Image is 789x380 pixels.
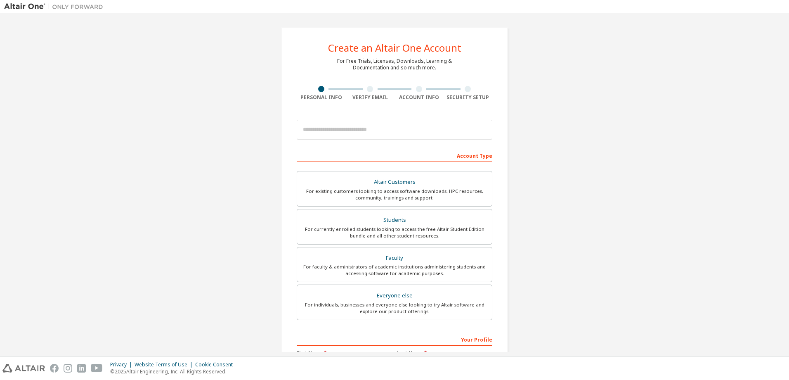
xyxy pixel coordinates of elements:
[135,361,195,368] div: Website Terms of Use
[297,332,492,346] div: Your Profile
[328,43,461,53] div: Create an Altair One Account
[297,149,492,162] div: Account Type
[64,364,72,373] img: instagram.svg
[397,350,492,356] label: Last Name
[110,368,238,375] p: © 2025 Altair Engineering, Inc. All Rights Reserved.
[297,350,392,356] label: First Name
[302,252,487,264] div: Faculty
[2,364,45,373] img: altair_logo.svg
[195,361,238,368] div: Cookie Consent
[302,176,487,188] div: Altair Customers
[444,94,493,101] div: Security Setup
[4,2,107,11] img: Altair One
[91,364,103,373] img: youtube.svg
[302,290,487,302] div: Everyone else
[302,188,487,201] div: For existing customers looking to access software downloads, HPC resources, community, trainings ...
[337,58,452,71] div: For Free Trials, Licenses, Downloads, Learning & Documentation and so much more.
[110,361,135,368] div: Privacy
[346,94,395,101] div: Verify Email
[394,94,444,101] div: Account Info
[302,214,487,226] div: Students
[77,364,86,373] img: linkedin.svg
[302,302,487,315] div: For individuals, businesses and everyone else looking to try Altair software and explore our prod...
[302,264,487,277] div: For faculty & administrators of academic institutions administering students and accessing softwa...
[302,226,487,239] div: For currently enrolled students looking to access the free Altair Student Edition bundle and all ...
[297,94,346,101] div: Personal Info
[50,364,59,373] img: facebook.svg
